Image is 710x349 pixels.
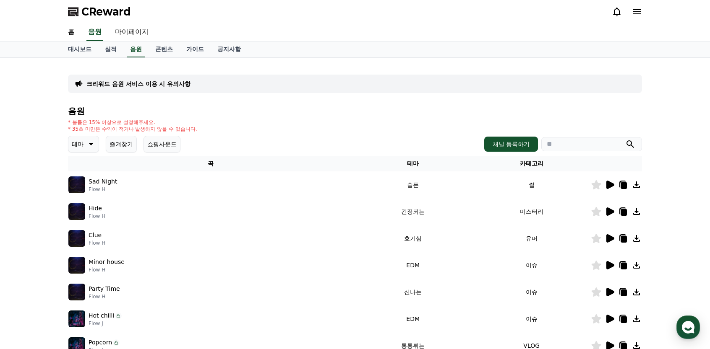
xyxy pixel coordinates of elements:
[354,198,472,225] td: 긴장되는
[89,258,125,266] p: Minor house
[89,338,112,347] p: Popcorn
[89,213,105,220] p: Flow H
[354,156,472,171] th: 테마
[89,177,117,186] p: Sad Night
[89,284,120,293] p: Party Time
[68,176,85,193] img: music
[472,171,591,198] td: 썰
[149,41,180,57] a: 콘텐츠
[68,5,131,18] a: CReward
[472,305,591,332] td: 이슈
[472,225,591,252] td: 유머
[472,279,591,305] td: 이슈
[127,41,145,57] a: 음원
[68,106,642,116] h4: 음원
[72,138,84,150] p: 테마
[68,310,85,327] img: music
[354,171,472,198] td: 슬픈
[89,320,122,327] p: Flow J
[86,23,103,41] a: 음원
[354,225,472,252] td: 호기심
[89,240,105,246] p: Flow H
[68,230,85,247] img: music
[354,252,472,279] td: EDM
[98,41,123,57] a: 실적
[130,278,140,285] span: 설정
[68,156,354,171] th: 곡
[89,266,125,273] p: Flow H
[89,204,102,213] p: Hide
[68,203,85,220] img: music
[484,137,538,152] button: 채널 등록하기
[68,284,85,300] img: music
[68,119,197,126] p: * 볼륨은 15% 이상으로 설정해주세요.
[354,305,472,332] td: EDM
[144,136,180,153] button: 쇼핑사운드
[211,41,248,57] a: 공지사항
[55,266,108,287] a: 대화
[68,126,197,132] p: * 35초 미만은 수익이 적거나 발생하지 않을 수 있습니다.
[472,198,591,225] td: 미스터리
[26,278,31,285] span: 홈
[472,252,591,279] td: 이슈
[108,266,161,287] a: 설정
[3,266,55,287] a: 홈
[89,231,102,240] p: Clue
[108,23,155,41] a: 마이페이지
[86,80,191,88] a: 크리워드 음원 서비스 이용 시 유의사항
[89,311,114,320] p: Hot chilli
[68,136,99,153] button: 테마
[354,279,472,305] td: 신나는
[81,5,131,18] span: CReward
[61,41,98,57] a: 대시보드
[77,279,87,285] span: 대화
[106,136,137,153] button: 즐겨찾기
[180,41,211,57] a: 가이드
[89,293,120,300] p: Flow H
[472,156,591,171] th: 카테고리
[61,23,81,41] a: 홈
[68,257,85,274] img: music
[89,186,117,193] p: Flow H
